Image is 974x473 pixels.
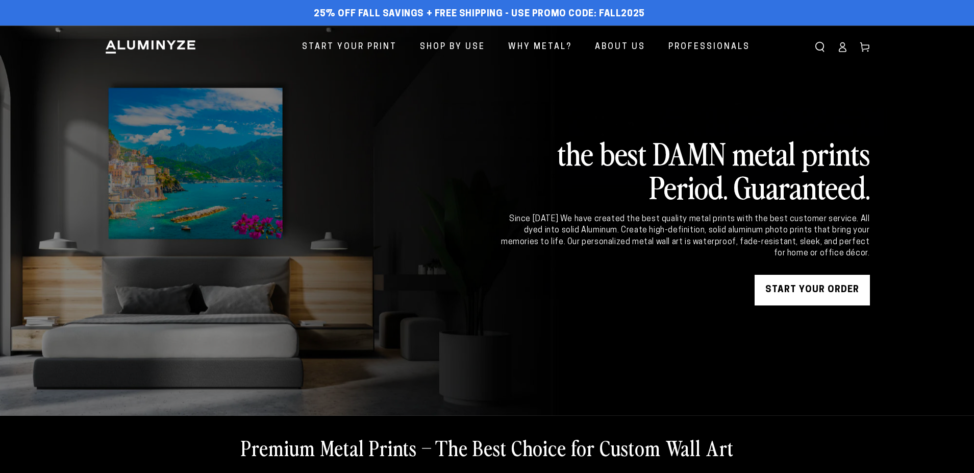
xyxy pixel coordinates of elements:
h2: Premium Metal Prints – The Best Choice for Custom Wall Art [241,434,734,461]
span: About Us [595,40,645,55]
span: 25% off FALL Savings + Free Shipping - Use Promo Code: FALL2025 [314,9,645,20]
span: Professionals [668,40,750,55]
img: Aluminyze [105,39,196,55]
span: Start Your Print [302,40,397,55]
a: Professionals [661,34,758,61]
span: Why Metal? [508,40,572,55]
a: START YOUR Order [755,275,870,305]
summary: Search our site [809,36,831,58]
a: Shop By Use [412,34,493,61]
a: Why Metal? [501,34,580,61]
div: Since [DATE] We have created the best quality metal prints with the best customer service. All dy... [500,214,870,259]
a: Start Your Print [294,34,405,61]
span: Shop By Use [420,40,485,55]
a: About Us [587,34,653,61]
h2: the best DAMN metal prints Period. Guaranteed. [500,136,870,203]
